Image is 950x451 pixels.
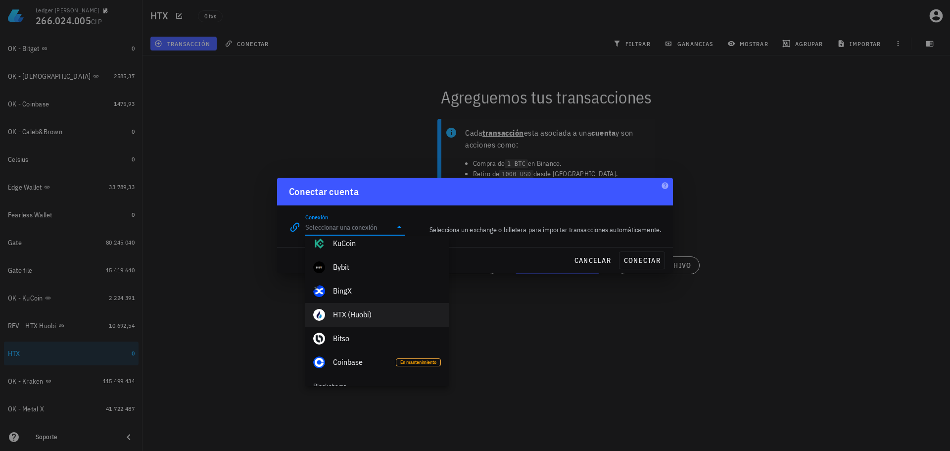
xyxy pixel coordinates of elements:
[289,184,359,200] div: Conectar cuenta
[570,251,615,269] button: cancelar
[333,357,388,367] div: Coinbase
[574,256,611,265] span: cancelar
[411,218,667,241] div: Selecciona un exchange o billetera para importar transacciones automáticamente.
[623,256,661,265] span: conectar
[333,310,441,319] div: HTX (Huobi)
[333,262,441,272] div: Bybit
[333,334,441,343] div: Bitso
[333,286,441,296] div: BingX
[305,219,391,235] input: Seleccionar una conexión
[400,359,436,366] span: En mantenimiento
[333,239,441,248] div: KuCoin
[305,213,328,221] label: Conexión
[305,374,449,398] div: Blockchains
[619,251,665,269] button: conectar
